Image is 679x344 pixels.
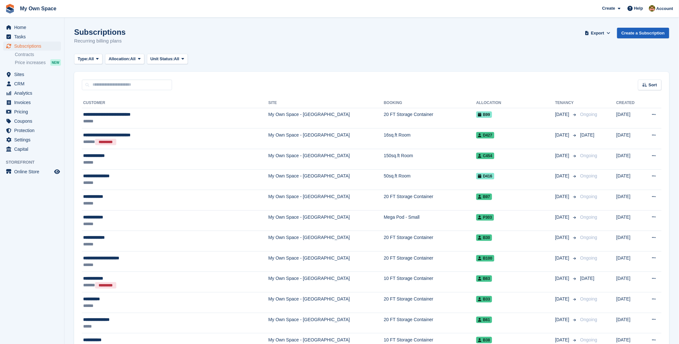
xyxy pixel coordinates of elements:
[268,169,384,190] td: My Own Space - [GEOGRAPHIC_DATA]
[476,214,494,221] span: P303
[616,149,643,170] td: [DATE]
[649,5,655,12] img: Keely Collin
[14,107,53,116] span: Pricing
[616,210,643,231] td: [DATE]
[476,132,494,139] span: D427
[14,32,53,41] span: Tasks
[555,214,571,221] span: [DATE]
[3,117,61,126] a: menu
[384,169,476,190] td: 50sq.ft Room
[384,292,476,313] td: 20 FT Storage Container
[3,23,61,32] a: menu
[15,59,61,66] a: Price increases NEW
[384,313,476,333] td: 20 FT Storage Container
[3,89,61,98] a: menu
[476,194,492,200] span: B97
[3,135,61,144] a: menu
[580,132,595,138] span: [DATE]
[384,98,476,108] th: Booking
[616,292,643,313] td: [DATE]
[130,56,136,62] span: All
[616,169,643,190] td: [DATE]
[616,108,643,129] td: [DATE]
[268,108,384,129] td: My Own Space - [GEOGRAPHIC_DATA]
[3,167,61,176] a: menu
[3,70,61,79] a: menu
[268,129,384,149] td: My Own Space - [GEOGRAPHIC_DATA]
[555,255,571,262] span: [DATE]
[616,313,643,333] td: [DATE]
[74,54,102,64] button: Type: All
[616,231,643,252] td: [DATE]
[268,190,384,211] td: My Own Space - [GEOGRAPHIC_DATA]
[580,276,595,281] span: [DATE]
[616,190,643,211] td: [DATE]
[580,337,597,342] span: Ongoing
[150,56,174,62] span: Unit Status:
[580,173,597,178] span: Ongoing
[14,145,53,154] span: Capital
[3,98,61,107] a: menu
[3,126,61,135] a: menu
[584,28,612,38] button: Export
[17,3,59,14] a: My Own Space
[476,337,492,343] span: B38
[14,23,53,32] span: Home
[5,4,15,14] img: stora-icon-8386f47178a22dfd0bd8f6a31ec36ba5ce8667c1dd55bd0f319d3a0aa187defe.svg
[384,108,476,129] td: 20 FT Storage Container
[476,234,492,241] span: B30
[476,153,494,159] span: C454
[476,317,492,323] span: B61
[268,272,384,292] td: My Own Space - [GEOGRAPHIC_DATA]
[616,129,643,149] td: [DATE]
[580,296,597,301] span: Ongoing
[580,255,597,261] span: Ongoing
[268,231,384,252] td: My Own Space - [GEOGRAPHIC_DATA]
[476,296,492,302] span: B33
[580,153,597,158] span: Ongoing
[14,89,53,98] span: Analytics
[555,132,571,139] span: [DATE]
[555,173,571,179] span: [DATE]
[53,168,61,176] a: Preview store
[555,193,571,200] span: [DATE]
[14,126,53,135] span: Protection
[3,145,61,154] a: menu
[476,111,492,118] span: B99
[82,98,268,108] th: Customer
[476,255,494,262] span: B100
[174,56,179,62] span: All
[74,37,126,45] p: Recurring billing plans
[384,231,476,252] td: 20 FT Storage Container
[555,316,571,323] span: [DATE]
[555,234,571,241] span: [DATE]
[555,111,571,118] span: [DATE]
[14,70,53,79] span: Sites
[109,56,130,62] span: Allocation:
[580,317,597,322] span: Ongoing
[89,56,94,62] span: All
[602,5,615,12] span: Create
[617,28,669,38] a: Create a Subscription
[580,235,597,240] span: Ongoing
[555,98,578,108] th: Tenancy
[14,167,53,176] span: Online Store
[147,54,188,64] button: Unit Status: All
[3,42,61,51] a: menu
[384,251,476,272] td: 20 FT Storage Container
[384,190,476,211] td: 20 FT Storage Container
[14,117,53,126] span: Coupons
[649,82,657,88] span: Sort
[616,98,643,108] th: Created
[591,30,604,36] span: Export
[6,159,64,166] span: Storefront
[476,275,492,282] span: B63
[78,56,89,62] span: Type:
[3,79,61,88] a: menu
[616,272,643,292] td: [DATE]
[384,210,476,231] td: Mega Pod - Small
[50,59,61,66] div: NEW
[476,98,555,108] th: Allocation
[268,292,384,313] td: My Own Space - [GEOGRAPHIC_DATA]
[105,54,144,64] button: Allocation: All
